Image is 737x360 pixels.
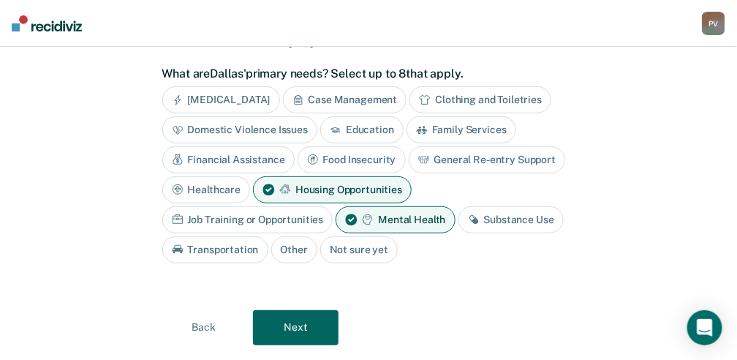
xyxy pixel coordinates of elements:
[298,146,406,173] div: Food Insecurity
[320,116,404,143] div: Education
[458,206,564,233] div: Substance Use
[702,12,725,35] div: P V
[253,310,339,345] button: Next
[162,67,568,80] label: What are Dallas' primary needs? Select up to 8 that apply.
[12,15,82,31] img: Recidiviz
[702,12,725,35] button: PV
[162,310,247,345] button: Back
[409,146,566,173] div: General Re-entry Support
[162,86,280,113] div: [MEDICAL_DATA]
[162,236,268,263] div: Transportation
[271,236,317,263] div: Other
[409,86,551,113] div: Clothing and Toiletries
[687,310,722,345] div: Open Intercom Messenger
[162,116,318,143] div: Domestic Violence Issues
[336,206,455,233] div: Mental Health
[320,236,398,263] div: Not sure yet
[162,206,333,233] div: Job Training or Opportunities
[162,176,251,203] div: Healthcare
[283,86,407,113] div: Case Management
[162,146,295,173] div: Financial Assistance
[253,176,412,203] div: Housing Opportunities
[407,116,516,143] div: Family Services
